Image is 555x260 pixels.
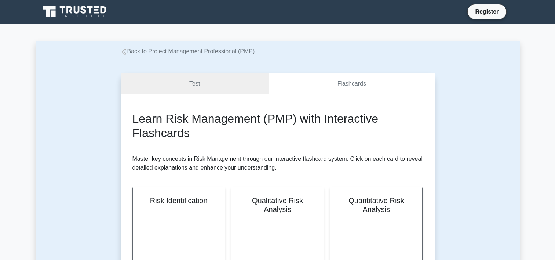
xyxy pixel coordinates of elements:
a: Register [471,7,503,16]
a: Test [121,73,269,94]
p: Master key concepts in Risk Management through our interactive flashcard system. Click on each ca... [132,155,423,172]
h2: Quantitative Risk Analysis [339,196,413,214]
h2: Qualitative Risk Analysis [240,196,315,214]
a: Flashcards [269,73,434,94]
h2: Risk Identification [142,196,216,205]
a: Back to Project Management Professional (PMP) [121,48,255,54]
h2: Learn Risk Management (PMP) with Interactive Flashcards [132,112,423,140]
